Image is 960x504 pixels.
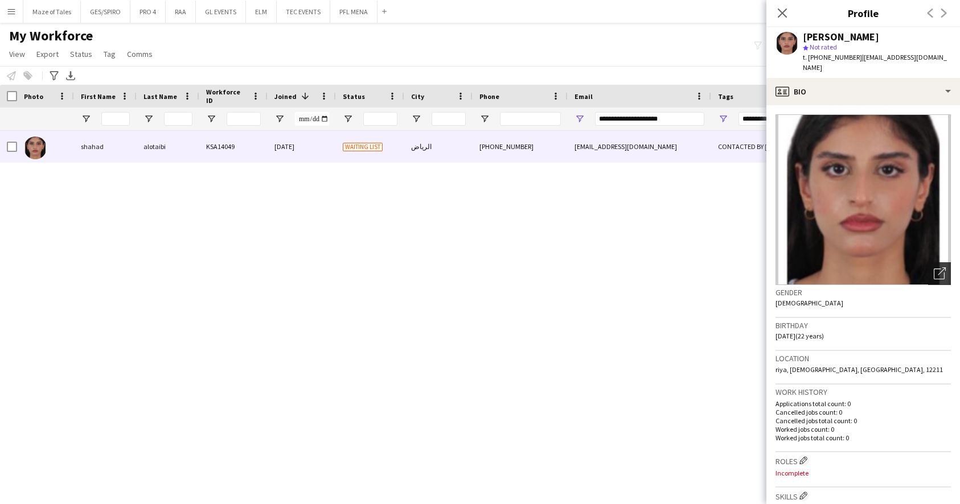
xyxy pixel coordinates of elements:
span: City [411,92,424,101]
h3: Work history [776,387,951,397]
p: Worked jobs count: 0 [776,425,951,433]
app-action-btn: Export XLSX [64,69,77,82]
input: City Filter Input [432,112,466,126]
button: TEC EVENTS [277,1,330,23]
button: Open Filter Menu [206,114,216,124]
button: GES/SPIRO [81,1,130,23]
span: Phone [479,92,499,101]
button: RAA [166,1,196,23]
button: Maze of Tales [23,1,81,23]
input: Workforce ID Filter Input [227,112,261,126]
button: Open Filter Menu [81,114,91,124]
span: Comms [127,49,153,59]
button: Open Filter Menu [575,114,585,124]
span: Workforce ID [206,88,247,105]
input: Email Filter Input [595,112,704,126]
div: Bio [766,78,960,105]
h3: Location [776,353,951,363]
input: Joined Filter Input [295,112,329,126]
a: Tag [99,47,120,61]
h3: Roles [776,455,951,466]
div: alotaibi [137,131,199,162]
a: Status [65,47,97,61]
app-action-btn: Advanced filters [47,69,61,82]
span: View [9,49,25,59]
span: [DEMOGRAPHIC_DATA] [776,299,843,307]
button: GL EVENTS [196,1,246,23]
span: Not rated [810,43,837,51]
span: My Workforce [9,27,93,44]
p: Cancelled jobs total count: 0 [776,416,951,425]
h3: Gender [776,287,951,298]
button: Open Filter Menu [718,114,728,124]
button: Open Filter Menu [479,114,490,124]
div: [PERSON_NAME] [803,32,879,42]
p: Incomplete [776,469,951,477]
button: Open Filter Menu [411,114,421,124]
span: t. [PHONE_NUMBER] [803,53,862,61]
span: Last Name [143,92,177,101]
a: View [5,47,30,61]
div: الرياض [404,131,473,162]
div: KSA14049 [199,131,268,162]
input: First Name Filter Input [101,112,130,126]
span: Tag [104,49,116,59]
h3: Skills [776,490,951,502]
span: riya, [DEMOGRAPHIC_DATA], [GEOGRAPHIC_DATA], 12211 [776,365,943,374]
span: Photo [24,92,43,101]
a: Comms [122,47,157,61]
button: Open Filter Menu [343,114,353,124]
span: Tags [718,92,733,101]
button: Open Filter Menu [274,114,285,124]
span: | [EMAIL_ADDRESS][DOMAIN_NAME] [803,53,947,72]
span: Waiting list [343,143,383,151]
div: Open photos pop-in [928,262,951,285]
div: [PHONE_NUMBER] [473,131,568,162]
span: Status [70,49,92,59]
h3: Birthday [776,320,951,331]
img: shahad alotaibi [24,137,47,159]
div: [DATE] [268,131,336,162]
div: [EMAIL_ADDRESS][DOMAIN_NAME] [568,131,711,162]
input: Last Name Filter Input [164,112,192,126]
button: ELM [246,1,277,23]
input: Status Filter Input [363,112,397,126]
p: Cancelled jobs count: 0 [776,408,951,416]
span: First Name [81,92,116,101]
input: Phone Filter Input [500,112,561,126]
p: Applications total count: 0 [776,399,951,408]
p: Worked jobs total count: 0 [776,433,951,442]
span: Status [343,92,365,101]
button: Open Filter Menu [143,114,154,124]
span: [DATE] (22 years) [776,332,824,340]
span: Email [575,92,593,101]
button: PFL MENA [330,1,378,23]
span: Joined [274,92,297,101]
h3: Profile [766,6,960,20]
button: PRO 4 [130,1,166,23]
img: Crew avatar or photo [776,114,951,285]
span: Export [36,49,59,59]
div: shahad [74,131,137,162]
div: CONTACTED BY [PERSON_NAME] [711,131,847,162]
a: Export [32,47,63,61]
